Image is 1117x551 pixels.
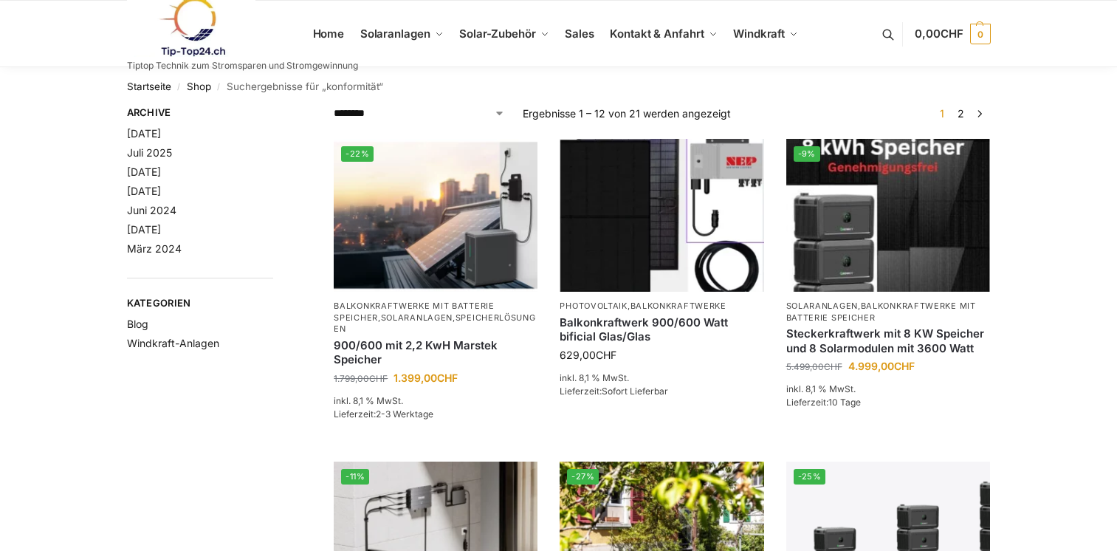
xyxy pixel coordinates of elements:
span: 0,00 [915,27,963,41]
a: Solaranlagen [354,1,449,67]
span: CHF [596,349,616,361]
a: Solar-Zubehör [453,1,555,67]
a: Seite 2 [954,107,968,120]
span: Sofort Lieferbar [602,386,668,397]
span: Solaranlagen [360,27,430,41]
a: Startseite [127,81,171,92]
a: Balkonkraftwerke [630,301,726,311]
a: Juni 2024 [127,204,176,216]
a: [DATE] [127,165,161,178]
span: CHF [894,360,915,372]
p: Ergebnisse 1 – 12 von 21 werden angezeigt [523,106,731,121]
a: Balkonkraftwerk 900/600 Watt bificial Glas/Glas [560,315,763,344]
span: CHF [941,27,963,41]
p: , , [334,301,537,335]
bdi: 1.399,00 [393,372,458,384]
span: Windkraft [733,27,785,41]
button: Close filters [273,106,282,123]
span: Kategorien [127,296,274,311]
span: Solar-Zubehör [459,27,536,41]
span: Archive [127,106,274,120]
bdi: 629,00 [560,349,616,361]
nav: Produkt-Seitennummerierung [931,106,990,121]
p: inkl. 8,1 % MwSt. [786,383,990,396]
a: Windkraft-Anlagen [127,337,219,349]
bdi: 5.499,00 [786,361,842,372]
img: Steckerkraftwerk mit 8 KW Speicher und 8 Solarmodulen mit 3600 Watt [786,139,990,292]
p: Tiptop Technik zum Stromsparen und Stromgewinnung [127,61,358,70]
a: Balkonkraftwerke mit Batterie Speicher [334,301,494,322]
span: Lieferzeit: [560,386,668,397]
a: → [974,106,985,121]
a: Solaranlagen [786,301,858,311]
span: CHF [824,361,842,372]
a: Speicherlösungen [334,312,535,334]
span: Lieferzeit: [786,397,861,408]
a: Solaranlagen [381,312,453,323]
a: 0,00CHF 0 [915,12,990,56]
a: Kontakt & Anfahrt [604,1,724,67]
bdi: 1.799,00 [334,373,388,384]
span: / [211,81,227,93]
a: Shop [187,81,211,92]
a: Photovoltaik [560,301,627,311]
span: 0 [970,24,991,44]
a: Windkraft [727,1,805,67]
p: , [786,301,990,324]
span: 10 Tage [828,397,861,408]
span: Kontakt & Anfahrt [610,27,704,41]
a: Juli 2025 [127,146,172,159]
a: -9%Steckerkraftwerk mit 8 KW Speicher und 8 Solarmodulen mit 3600 Watt [786,139,990,292]
a: Steckerkraftwerk mit 8 KW Speicher und 8 Solarmodulen mit 3600 Watt [786,326,990,355]
a: -22%Balkonkraftwerk mit Marstek Speicher [334,139,537,292]
span: Seite 1 [936,107,948,120]
img: Bificiales Hochleistungsmodul [560,139,763,292]
p: , [560,301,763,312]
span: 2-3 Werktage [376,408,433,420]
a: März 2024 [127,242,182,255]
a: [DATE] [127,127,161,140]
span: CHF [437,372,458,384]
p: inkl. 8,1 % MwSt. [560,372,763,385]
nav: Breadcrumb [127,67,991,106]
span: Sales [565,27,594,41]
a: Balkonkraftwerke mit Batterie Speicher [786,301,976,322]
bdi: 4.999,00 [848,360,915,372]
a: Sales [559,1,600,67]
span: / [171,81,187,93]
a: [DATE] [127,223,161,236]
a: 900/600 mit 2,2 KwH Marstek Speicher [334,338,537,367]
img: Balkonkraftwerk mit Marstek Speicher [334,139,537,292]
p: inkl. 8,1 % MwSt. [334,394,537,408]
span: Lieferzeit: [334,408,433,420]
a: Blog [127,318,148,330]
span: CHF [369,373,388,384]
a: [DATE] [127,185,161,197]
select: Shop-Reihenfolge [334,106,505,121]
